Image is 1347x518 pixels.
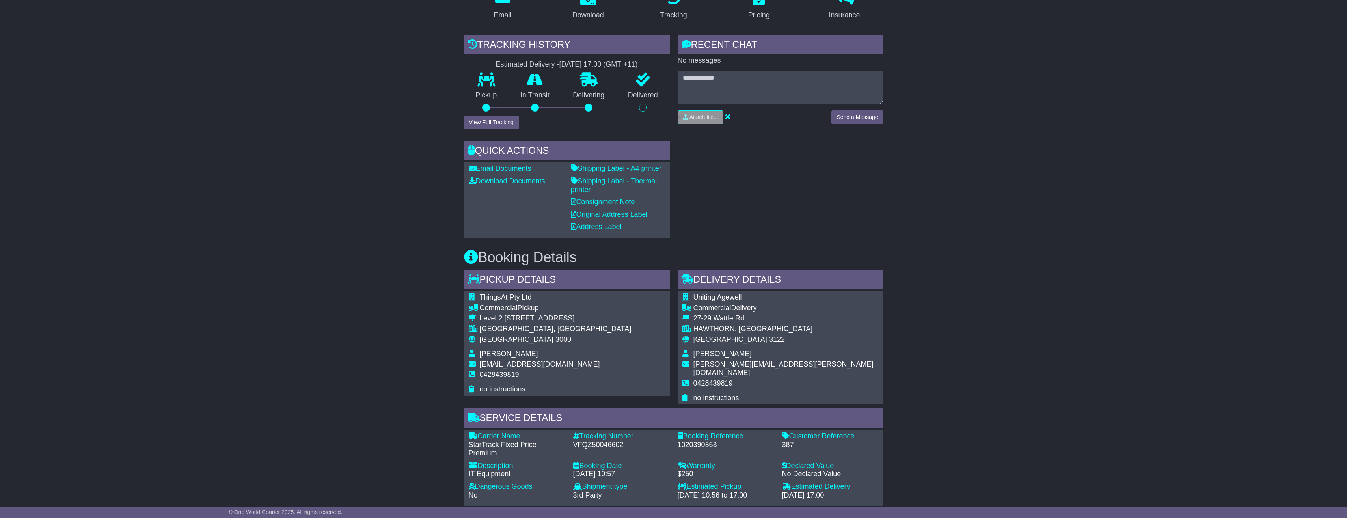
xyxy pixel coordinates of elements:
div: 1020390363 [678,441,774,449]
div: Download [572,10,604,20]
a: Original Address Label [571,211,648,218]
div: $250 [678,470,774,479]
span: [GEOGRAPHIC_DATA] [480,335,553,343]
p: Pickup [464,91,509,100]
span: [PERSON_NAME][EMAIL_ADDRESS][PERSON_NAME][DOMAIN_NAME] [693,360,874,377]
div: VFQZ50046602 [573,441,670,449]
span: 3rd Party [573,491,602,499]
div: 387 [782,441,879,449]
div: Description [469,462,565,470]
div: Delivery Details [678,270,883,291]
a: Consignment Note [571,198,635,206]
span: [GEOGRAPHIC_DATA] [693,335,767,343]
div: [DATE] 17:00 [782,491,879,500]
div: IT Equipment [469,470,565,479]
div: [GEOGRAPHIC_DATA], [GEOGRAPHIC_DATA] [480,325,632,334]
div: Delivery [693,304,879,313]
span: No [469,491,478,499]
div: Shipment type [573,483,670,491]
div: Customer Reference [782,432,879,441]
a: Shipping Label - Thermal printer [571,177,657,194]
p: Delivering [561,91,617,100]
div: No Declared Value [782,470,879,479]
a: Download Documents [469,177,545,185]
div: [DATE] 10:57 [573,470,670,479]
button: Send a Message [831,110,883,124]
span: 0428439819 [693,379,733,387]
span: no instructions [480,385,525,393]
span: [PERSON_NAME] [480,350,538,358]
div: Quick Actions [464,141,670,162]
div: HAWTHORN, [GEOGRAPHIC_DATA] [693,325,879,334]
div: Estimated Delivery - [464,60,670,69]
div: [DATE] 10:56 to 17:00 [678,491,774,500]
div: RECENT CHAT [678,35,883,56]
div: Pickup [480,304,632,313]
div: Warranty [678,462,774,470]
p: Delivered [616,91,670,100]
span: [EMAIL_ADDRESS][DOMAIN_NAME] [480,360,600,368]
div: 27-29 Wattle Rd [693,314,879,323]
div: Tracking Number [573,432,670,441]
div: Pickup Details [464,270,670,291]
span: no instructions [693,394,739,402]
div: Email [494,10,511,20]
span: Commercial [693,304,731,312]
div: Dangerous Goods [469,483,565,491]
div: StarTrack Fixed Price Premium [469,441,565,458]
div: Tracking history [464,35,670,56]
div: Level 2 [STREET_ADDRESS] [480,314,632,323]
h3: Booking Details [464,250,883,265]
span: Commercial [480,304,518,312]
p: No messages [678,56,883,65]
a: Email Documents [469,164,531,172]
div: Carrier Name [469,432,565,441]
div: Estimated Pickup [678,483,774,491]
p: In Transit [509,91,561,100]
div: Booking Date [573,462,670,470]
a: Shipping Label - A4 printer [571,164,661,172]
button: View Full Tracking [464,116,519,129]
div: Declared Value [782,462,879,470]
div: Service Details [464,408,883,430]
div: Tracking [660,10,687,20]
span: [PERSON_NAME] [693,350,752,358]
div: Insurance [829,10,860,20]
span: © One World Courier 2025. All rights reserved. [229,509,343,515]
div: Booking Reference [678,432,774,441]
div: [DATE] 17:00 (GMT +11) [559,60,638,69]
span: 3122 [769,335,785,343]
span: ThingsAt Pty Ltd [480,293,532,301]
div: Pricing [748,10,770,20]
div: Estimated Delivery [782,483,879,491]
span: 3000 [555,335,571,343]
span: Uniting Agewell [693,293,742,301]
a: Address Label [571,223,622,231]
span: 0428439819 [480,371,519,378]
